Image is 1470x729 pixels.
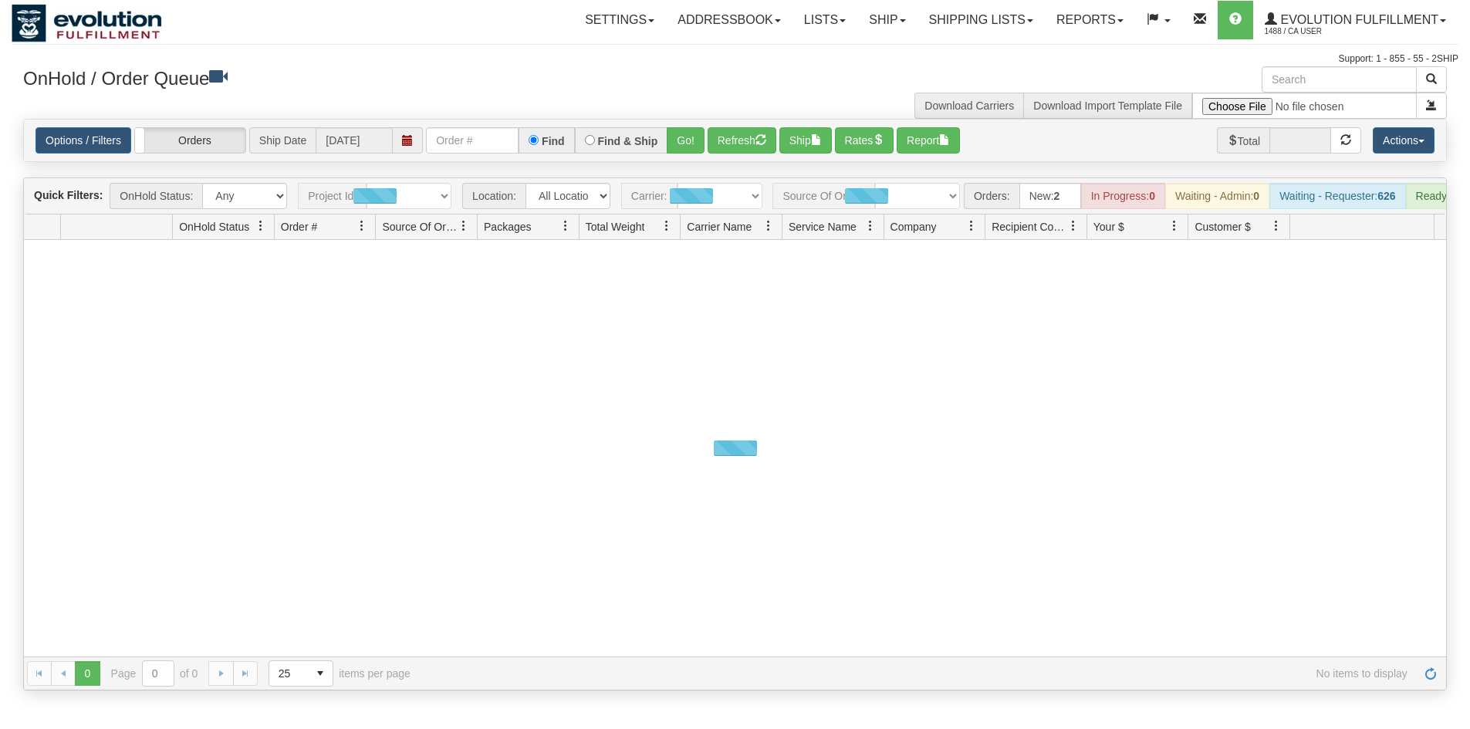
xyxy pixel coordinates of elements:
[1033,100,1182,112] a: Download Import Template File
[1054,190,1060,202] strong: 2
[1262,66,1417,93] input: Search
[1265,24,1380,39] span: 1488 / CA User
[349,213,375,239] a: Order # filter column settings
[857,213,884,239] a: Service Name filter column settings
[1253,1,1458,39] a: Evolution Fulfillment 1488 / CA User
[1418,661,1443,686] a: Refresh
[708,127,776,154] button: Refresh
[924,100,1014,112] a: Download Carriers
[1192,93,1417,119] input: Import
[755,213,782,239] a: Carrier Name filter column settings
[1416,66,1447,93] button: Search
[12,52,1458,66] div: Support: 1 - 855 - 55 - 2SHIP
[1377,190,1395,202] strong: 626
[1081,183,1165,209] div: In Progress:
[598,136,658,147] label: Find & Ship
[281,219,317,235] span: Order #
[835,127,894,154] button: Rates
[890,219,937,235] span: Company
[958,213,985,239] a: Company filter column settings
[269,660,411,687] span: items per page
[992,219,1067,235] span: Recipient Country
[1165,183,1269,209] div: Waiting - Admin:
[12,4,162,42] img: logo1488.jpg
[1161,213,1188,239] a: Your $ filter column settings
[897,127,960,154] button: Report
[542,136,565,147] label: Find
[917,1,1045,39] a: Shipping lists
[654,213,680,239] a: Total Weight filter column settings
[269,660,333,687] span: Page sizes drop down
[1149,190,1155,202] strong: 0
[24,178,1446,214] div: grid toolbar
[23,66,724,89] h3: OnHold / Order Queue
[1263,213,1289,239] a: Customer $ filter column settings
[426,127,519,154] input: Order #
[792,1,857,39] a: Lists
[462,183,525,209] span: Location:
[964,183,1019,209] span: Orders:
[779,127,832,154] button: Ship
[586,219,645,235] span: Total Weight
[432,667,1407,680] span: No items to display
[857,1,917,39] a: Ship
[1195,219,1250,235] span: Customer $
[484,219,531,235] span: Packages
[248,213,274,239] a: OnHold Status filter column settings
[666,1,792,39] a: Addressbook
[35,127,131,154] a: Options / Filters
[1253,190,1259,202] strong: 0
[789,219,857,235] span: Service Name
[249,127,316,154] span: Ship Date
[1269,183,1405,209] div: Waiting - Requester:
[1060,213,1086,239] a: Recipient Country filter column settings
[1093,219,1124,235] span: Your $
[34,187,103,203] label: Quick Filters:
[111,660,198,687] span: Page of 0
[179,219,249,235] span: OnHold Status
[75,661,100,686] span: Page 0
[573,1,666,39] a: Settings
[451,213,477,239] a: Source Of Order filter column settings
[667,127,705,154] button: Go!
[279,666,299,681] span: 25
[1373,127,1435,154] button: Actions
[110,183,202,209] span: OnHold Status:
[687,219,752,235] span: Carrier Name
[1217,127,1270,154] span: Total
[1045,1,1135,39] a: Reports
[382,219,458,235] span: Source Of Order
[1019,183,1081,209] div: New:
[1277,13,1438,26] span: Evolution Fulfillment
[553,213,579,239] a: Packages filter column settings
[135,128,245,153] label: Orders
[308,661,333,686] span: select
